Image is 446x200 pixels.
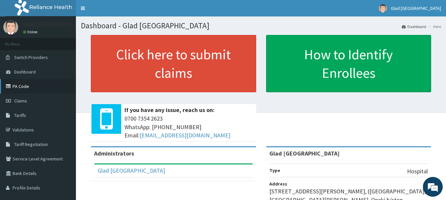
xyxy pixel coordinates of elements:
span: Glad [GEOGRAPHIC_DATA] [391,5,441,11]
a: Online [23,30,39,34]
div: Chat with us now [34,37,111,45]
a: Glad [GEOGRAPHIC_DATA] [98,167,165,174]
span: 0700 7354 2623 WhatsApp: [PHONE_NUMBER] Email: [124,114,253,140]
a: [EMAIL_ADDRESS][DOMAIN_NAME] [140,131,230,139]
p: Glad [GEOGRAPHIC_DATA] [23,21,90,27]
span: Tariffs [14,112,26,118]
b: Administrators [94,150,134,157]
b: If you have any issue, reach us on: [124,106,215,114]
a: Click here to submit claims [91,35,256,92]
li: Here [427,24,441,29]
span: Tariff Negotiation [14,141,48,147]
img: User Image [3,20,18,35]
a: How to Identify Enrollees [266,35,431,92]
textarea: Type your message and hit 'Enter' [3,131,126,155]
p: Hospital [407,167,428,176]
span: We're online! [38,59,91,125]
b: Address [269,181,287,187]
span: Claims [14,98,27,104]
span: Switch Providers [14,54,48,60]
strong: Glad [GEOGRAPHIC_DATA] [269,150,340,157]
img: d_794563401_company_1708531726252_794563401 [12,33,27,49]
b: Type [269,167,280,173]
h1: Dashboard - Glad [GEOGRAPHIC_DATA] [81,21,441,30]
span: Dashboard [14,69,36,75]
div: Minimize live chat window [108,3,124,19]
img: User Image [379,4,387,13]
a: Dashboard [402,24,426,29]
